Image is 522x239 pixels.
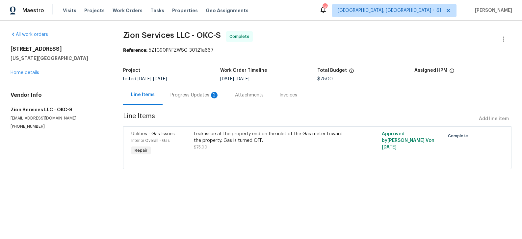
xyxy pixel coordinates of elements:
span: Line Items [123,113,476,125]
p: [EMAIL_ADDRESS][DOMAIN_NAME] [11,116,107,121]
div: Progress Updates [170,92,219,98]
h5: Assigned HPM [414,68,447,73]
a: All work orders [11,32,48,37]
span: [PERSON_NAME] [472,7,512,14]
span: Geo Assignments [206,7,248,14]
span: $75.00 [194,145,207,149]
div: 2 [211,92,218,98]
span: [DATE] [382,145,397,149]
span: The total cost of line items that have been proposed by Opendoor. This sum includes line items th... [349,68,354,77]
span: [DATE] [138,77,151,81]
span: - [138,77,167,81]
span: Zion Services LLC - OKC-S [123,31,221,39]
span: [GEOGRAPHIC_DATA], [GEOGRAPHIC_DATA] + 61 [338,7,441,14]
div: Leak issue at the property end on the inlet of the Gas meter toward the property. Gas is turned OFF. [194,131,347,144]
span: $75.00 [317,77,333,81]
span: Maestro [22,7,44,14]
span: Approved by [PERSON_NAME] V on [382,132,434,149]
div: Attachments [235,92,264,98]
div: - [414,77,511,81]
a: Home details [11,70,39,75]
span: Work Orders [113,7,143,14]
div: Line Items [131,92,155,98]
span: Utilities - Gas Issues [131,132,175,136]
div: 687 [323,4,327,11]
div: Invoices [279,92,297,98]
span: - [220,77,249,81]
span: Interior Overall - Gas [131,139,170,143]
h5: Project [123,68,140,73]
span: Complete [448,133,471,139]
h5: Zion Services LLC - OKC-S [11,106,107,113]
h4: Vendor Info [11,92,107,98]
h2: [STREET_ADDRESS] [11,46,107,52]
span: [DATE] [220,77,234,81]
h5: [US_STATE][GEOGRAPHIC_DATA] [11,55,107,62]
span: Tasks [150,8,164,13]
span: Listed [123,77,167,81]
span: Complete [229,33,252,40]
h5: Total Budget [317,68,347,73]
h5: Work Order Timeline [220,68,267,73]
span: Projects [84,7,105,14]
span: Repair [132,147,150,154]
p: [PHONE_NUMBER] [11,124,107,129]
b: Reference: [123,48,147,53]
span: Properties [172,7,198,14]
span: [DATE] [236,77,249,81]
span: The hpm assigned to this work order. [449,68,455,77]
span: [DATE] [153,77,167,81]
span: Visits [63,7,76,14]
div: 5Z1C90PNFZWSG-30121a667 [123,47,511,54]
